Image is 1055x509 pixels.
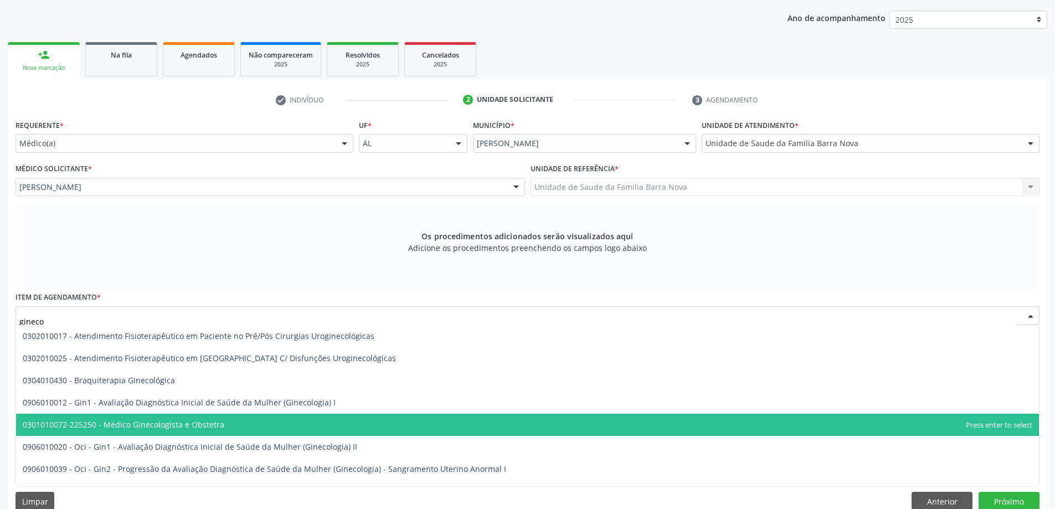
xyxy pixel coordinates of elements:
span: [PERSON_NAME] [19,182,502,193]
label: Município [473,117,514,134]
div: 2025 [249,60,313,69]
span: Médico(a) [19,138,331,149]
div: 2025 [413,60,468,69]
span: 0906010020 - Oci - Gin1 - Avaliação Diagnóstica Inicial de Saúde da Mulher (Ginecologia) II [23,441,357,452]
span: 0304010430 - Braquiterapia Ginecológica [23,375,175,385]
label: UF [359,117,372,134]
span: Adicione os procedimentos preenchendo os campos logo abaixo [408,242,647,254]
span: Resolvidos [346,50,380,60]
span: AL [363,138,445,149]
div: Nova marcação [16,64,72,72]
span: 0906010047 - Oci - Gin2 - Progressão da Avaliação Diagnóstica de Saúde da Mulher (Ginecologia)- S... [23,486,506,496]
span: [PERSON_NAME] [477,138,673,149]
span: Não compareceram [249,50,313,60]
div: 2 [463,95,473,105]
span: Cancelados [422,50,459,60]
span: Agendados [181,50,217,60]
label: Unidade de referência [531,161,619,178]
p: Ano de acompanhamento [788,11,886,24]
div: person_add [38,49,50,61]
span: Os procedimentos adicionados serão visualizados aqui [421,230,633,242]
span: Na fila [111,50,132,60]
span: 0906010039 - Oci - Gin2 - Progressão da Avaliação Diagnóstica de Saúde da Mulher (Ginecologia) - ... [23,464,506,474]
label: Unidade de atendimento [702,117,799,134]
label: Item de agendamento [16,289,101,306]
span: 0301010072-225250 - Médico Ginecologista e Obstetra [23,419,224,430]
label: Médico Solicitante [16,161,92,178]
span: 0906010012 - Gin1 - Avaliação Diagnóstica Inicial de Saúde da Mulher (Ginecologia) I [23,397,336,408]
div: 2025 [335,60,390,69]
input: Buscar por procedimento [19,310,1017,332]
span: Unidade de Saude da Familia Barra Nova [706,138,1017,149]
span: 0302010025 - Atendimento Fisioterapêutico em [GEOGRAPHIC_DATA] C/ Disfunções Uroginecológicas [23,353,396,363]
span: 0302010017 - Atendimento Fisioterapêutico em Paciente no Pré/Pós Cirurgias Uroginecológicas [23,331,374,341]
label: Requerente [16,117,64,134]
div: Unidade solicitante [477,95,553,105]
